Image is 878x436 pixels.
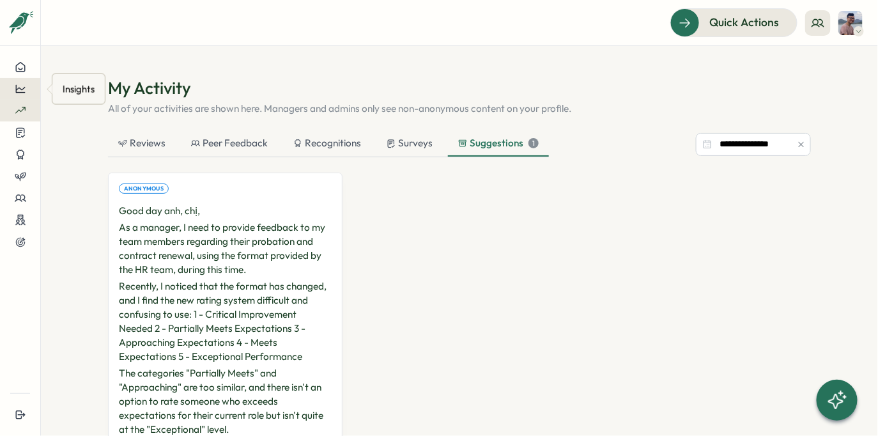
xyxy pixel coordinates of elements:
span: Quick Actions [709,14,779,31]
div: Peer Feedback [191,136,268,150]
div: 1 [528,138,539,148]
button: Quick Actions [670,8,797,36]
div: Reviews [118,136,166,150]
img: Son Tran (Teemo) [838,11,863,35]
div: Surveys [387,136,433,150]
h1: My Activity [108,77,811,99]
p: Recently, I noticed that the format has changed, and I find the new rating system difficult and c... [119,279,332,364]
div: Insights [60,79,97,99]
div: Suggestions [458,136,539,150]
p: Good day anh, chị, [119,204,332,218]
p: All of your activities are shown here. Managers and admins only see non-anonymous content on your... [108,102,811,116]
p: As a manager, I need to provide feedback to my team members regarding their probation and contrac... [119,221,332,277]
span: Anonymous [124,184,164,193]
div: Recognitions [293,136,361,150]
